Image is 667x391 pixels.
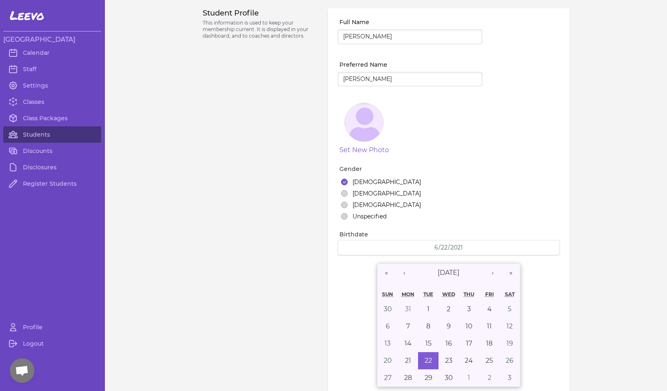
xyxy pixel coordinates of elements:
button: June 26, 2021 [500,352,520,369]
abbr: June 15, 2021 [425,339,432,347]
label: Birthdate [339,230,559,238]
abbr: Sunday [382,291,393,297]
abbr: June 27, 2021 [384,374,391,382]
abbr: June 19, 2021 [506,339,513,347]
button: July 1, 2021 [459,369,479,387]
span: / [448,243,450,252]
input: YYYY [450,244,464,252]
a: Classes [3,94,101,110]
div: Open chat [10,358,34,383]
button: June 9, 2021 [439,318,459,335]
button: » [502,264,520,282]
abbr: May 31, 2021 [405,305,411,313]
button: June 25, 2021 [479,352,500,369]
abbr: June 10, 2021 [466,322,473,330]
button: June 24, 2021 [459,352,479,369]
label: [DEMOGRAPHIC_DATA] [353,178,421,186]
button: Set New Photo [339,145,389,155]
a: Students [3,126,101,143]
button: June 5, 2021 [500,301,520,318]
span: Leevo [10,8,44,23]
a: Settings [3,77,101,94]
abbr: June 12, 2021 [506,322,513,330]
span: [DATE] [438,269,459,276]
label: Preferred Name [339,61,482,69]
abbr: June 8, 2021 [426,322,430,330]
button: June 3, 2021 [459,301,479,318]
button: June 4, 2021 [479,301,500,318]
h3: Student Profile [203,8,319,18]
button: June 13, 2021 [378,335,398,352]
button: « [378,264,396,282]
abbr: June 17, 2021 [466,339,472,347]
abbr: July 3, 2021 [508,374,511,382]
input: MM [434,244,439,252]
h3: [GEOGRAPHIC_DATA] [3,35,101,45]
a: Staff [3,61,101,77]
label: Gender [339,165,559,173]
abbr: July 1, 2021 [468,374,470,382]
button: June 27, 2021 [378,369,398,387]
abbr: June 4, 2021 [487,305,492,313]
button: June 17, 2021 [459,335,479,352]
abbr: June 14, 2021 [405,339,412,347]
abbr: June 2, 2021 [447,305,450,313]
button: June 11, 2021 [479,318,500,335]
abbr: June 28, 2021 [404,374,412,382]
abbr: Monday [402,291,414,297]
label: [DEMOGRAPHIC_DATA] [353,189,421,198]
a: Discounts [3,143,101,159]
button: June 20, 2021 [378,352,398,369]
button: June 8, 2021 [418,318,439,335]
button: June 29, 2021 [418,369,439,387]
label: Unspecified [353,212,387,220]
button: › [484,264,502,282]
button: June 12, 2021 [500,318,520,335]
label: Full Name [339,18,482,26]
button: June 10, 2021 [459,318,479,335]
button: June 15, 2021 [418,335,439,352]
button: June 28, 2021 [398,369,418,387]
button: May 31, 2021 [398,301,418,318]
a: Calendar [3,45,101,61]
abbr: June 7, 2021 [406,322,410,330]
label: [DEMOGRAPHIC_DATA] [353,201,421,209]
abbr: Friday [485,291,494,297]
input: DD [441,244,448,252]
abbr: June 13, 2021 [384,339,391,347]
abbr: Wednesday [442,291,455,297]
button: June 22, 2021 [418,352,439,369]
a: Profile [3,319,101,335]
button: June 18, 2021 [479,335,500,352]
abbr: May 30, 2021 [384,305,392,313]
button: June 14, 2021 [398,335,418,352]
abbr: June 21, 2021 [405,357,411,364]
abbr: June 24, 2021 [465,357,473,364]
abbr: June 25, 2021 [486,357,493,364]
abbr: Thursday [464,291,474,297]
abbr: June 9, 2021 [447,322,451,330]
button: [DATE] [414,264,484,282]
abbr: June 3, 2021 [467,305,471,313]
abbr: Tuesday [423,291,433,297]
button: June 2, 2021 [439,301,459,318]
abbr: June 6, 2021 [386,322,390,330]
abbr: June 1, 2021 [427,305,430,313]
button: June 23, 2021 [439,352,459,369]
abbr: June 5, 2021 [508,305,511,313]
abbr: June 11, 2021 [487,322,492,330]
span: / [439,243,441,252]
abbr: June 20, 2021 [384,357,392,364]
a: Disclosures [3,159,101,175]
button: July 2, 2021 [479,369,500,387]
button: ‹ [396,264,414,282]
abbr: June 26, 2021 [506,357,513,364]
button: July 3, 2021 [500,369,520,387]
abbr: June 16, 2021 [445,339,452,347]
a: Logout [3,335,101,352]
abbr: Saturday [505,291,515,297]
input: Richard Button [338,29,482,44]
abbr: June 29, 2021 [425,374,432,382]
a: Class Packages [3,110,101,126]
button: June 30, 2021 [439,369,459,387]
